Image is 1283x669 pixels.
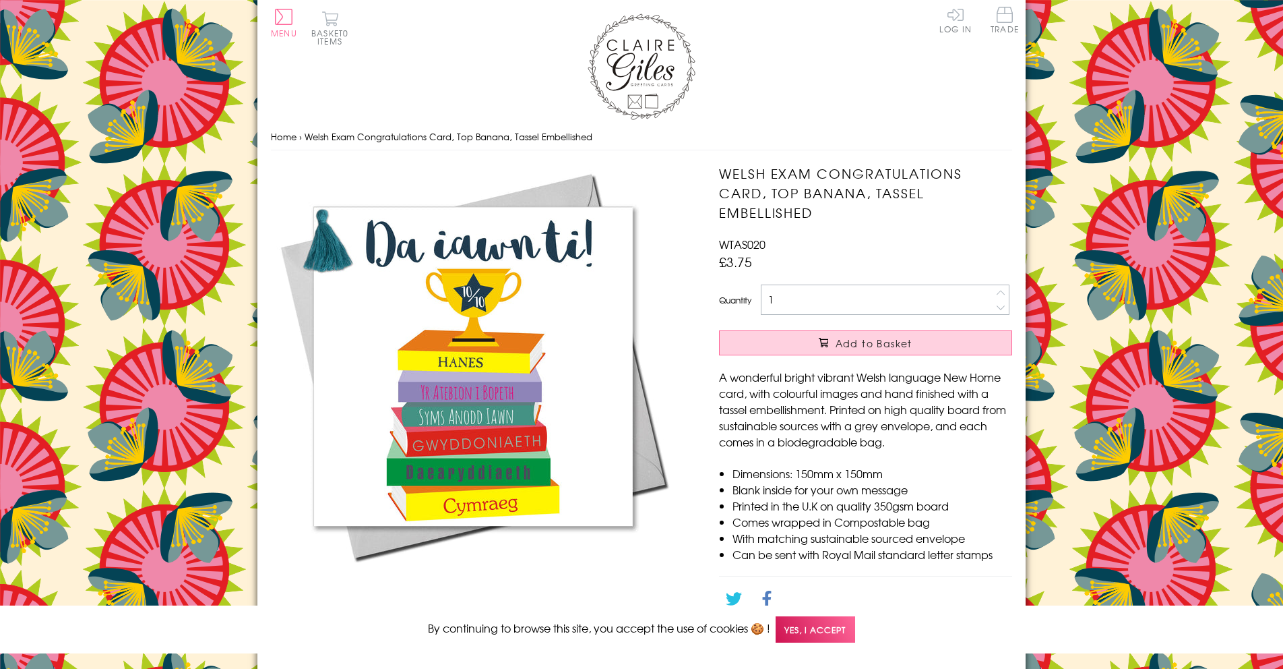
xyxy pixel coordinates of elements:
a: Trade [991,7,1019,36]
span: 0 items [317,27,348,47]
span: Yes, I accept [776,616,855,643]
button: Add to Basket [719,330,1012,355]
p: A wonderful bright vibrant Welsh language New Home card, with colourful images and hand finished ... [719,369,1012,450]
span: WTAS020 [719,236,765,252]
li: Printed in the U.K on quality 350gsm board [732,498,1012,514]
button: Menu [271,9,297,37]
li: Blank inside for your own message [732,482,1012,498]
span: Add to Basket [836,337,912,350]
li: Can be sent with Royal Mail standard letter stamps [732,546,1012,562]
img: Claire Giles Greetings Cards [588,13,695,120]
img: Welsh Exam Congratulations Card, Top Banana, Tassel Embellished [271,164,675,569]
span: Trade [991,7,1019,33]
span: £3.75 [719,252,752,271]
h1: Welsh Exam Congratulations Card, Top Banana, Tassel Embellished [719,164,1012,222]
a: Log In [939,7,972,33]
span: Menu [271,27,297,39]
button: Basket0 items [311,11,348,45]
label: Quantity [719,294,751,306]
li: Dimensions: 150mm x 150mm [732,465,1012,482]
span: Welsh Exam Congratulations Card, Top Banana, Tassel Embellished [305,130,592,143]
nav: breadcrumbs [271,123,1012,151]
li: With matching sustainable sourced envelope [732,530,1012,546]
li: Comes wrapped in Compostable bag [732,514,1012,530]
a: Home [271,130,296,143]
span: › [299,130,302,143]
